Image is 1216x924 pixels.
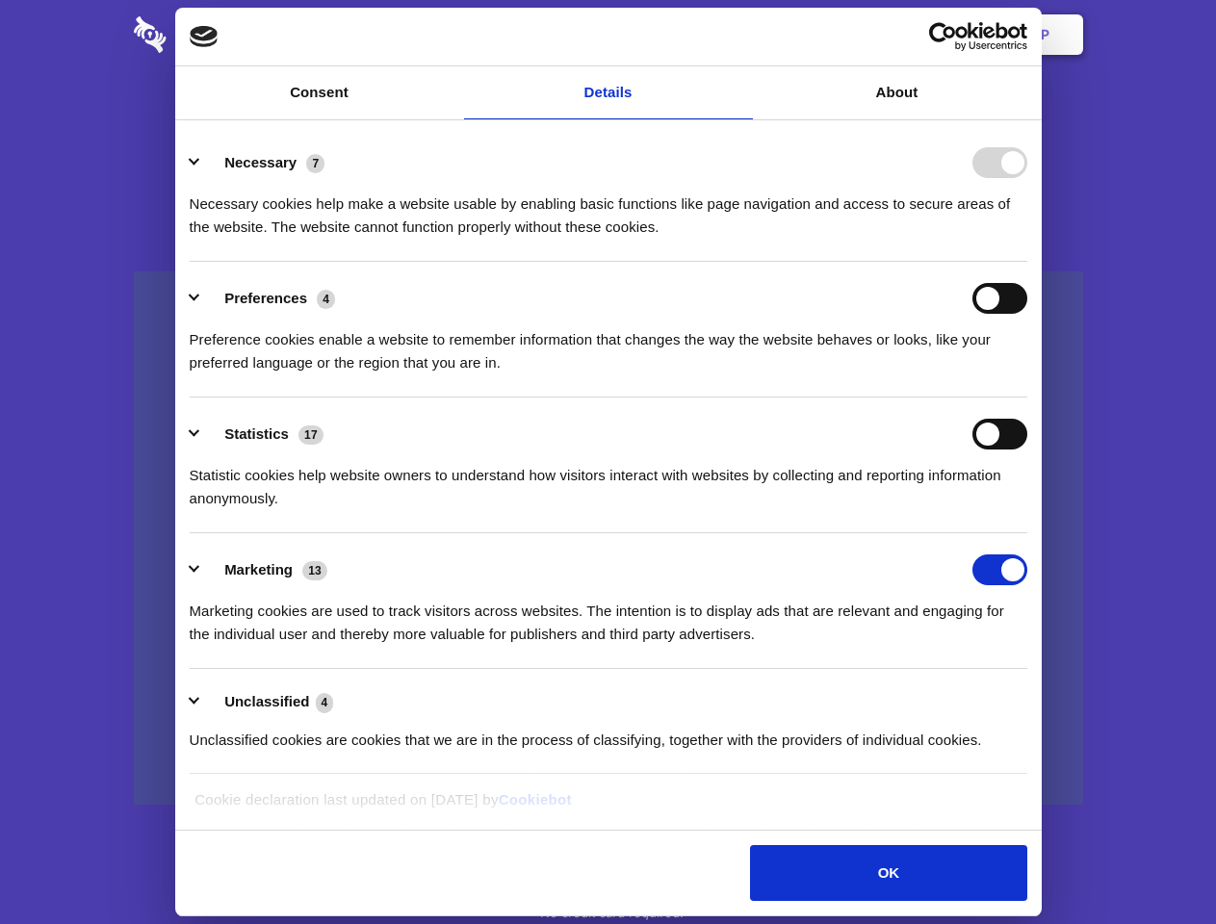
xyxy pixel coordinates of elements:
a: Pricing [565,5,649,64]
button: Preferences (4) [190,283,348,314]
div: Necessary cookies help make a website usable by enabling basic functions like page navigation and... [190,178,1027,239]
a: About [753,66,1042,119]
button: Unclassified (4) [190,690,346,714]
div: Statistic cookies help website owners to understand how visitors interact with websites by collec... [190,449,1027,510]
a: Contact [781,5,869,64]
a: Login [873,5,957,64]
img: logo [190,26,219,47]
h1: Eliminate Slack Data Loss. [134,87,1083,156]
label: Preferences [224,290,307,306]
a: Details [464,66,753,119]
span: 4 [316,693,334,712]
span: 7 [306,154,324,173]
a: Wistia video thumbnail [134,271,1083,806]
label: Necessary [224,154,297,170]
span: 17 [298,425,323,445]
div: Marketing cookies are used to track visitors across websites. The intention is to display ads tha... [190,585,1027,646]
a: Consent [175,66,464,119]
div: Unclassified cookies are cookies that we are in the process of classifying, together with the pro... [190,714,1027,752]
button: Necessary (7) [190,147,337,178]
button: Statistics (17) [190,419,336,449]
label: Marketing [224,561,293,577]
a: Usercentrics Cookiebot - opens in a new window [859,22,1027,51]
button: Marketing (13) [190,554,340,585]
div: Cookie declaration last updated on [DATE] by [180,788,1036,826]
img: logo-wordmark-white-trans-d4663122ce5f474addd5e946df7df03e33cb6a1c49d2221995e7729f52c070b2.svg [134,16,298,53]
button: OK [750,845,1026,901]
div: Preference cookies enable a website to remember information that changes the way the website beha... [190,314,1027,374]
iframe: Drift Widget Chat Controller [1120,828,1193,901]
a: Cookiebot [499,791,572,808]
label: Statistics [224,425,289,442]
span: 13 [302,561,327,580]
h4: Auto-redaction of sensitive data, encrypted data sharing and self-destructing private chats. Shar... [134,175,1083,239]
span: 4 [317,290,335,309]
